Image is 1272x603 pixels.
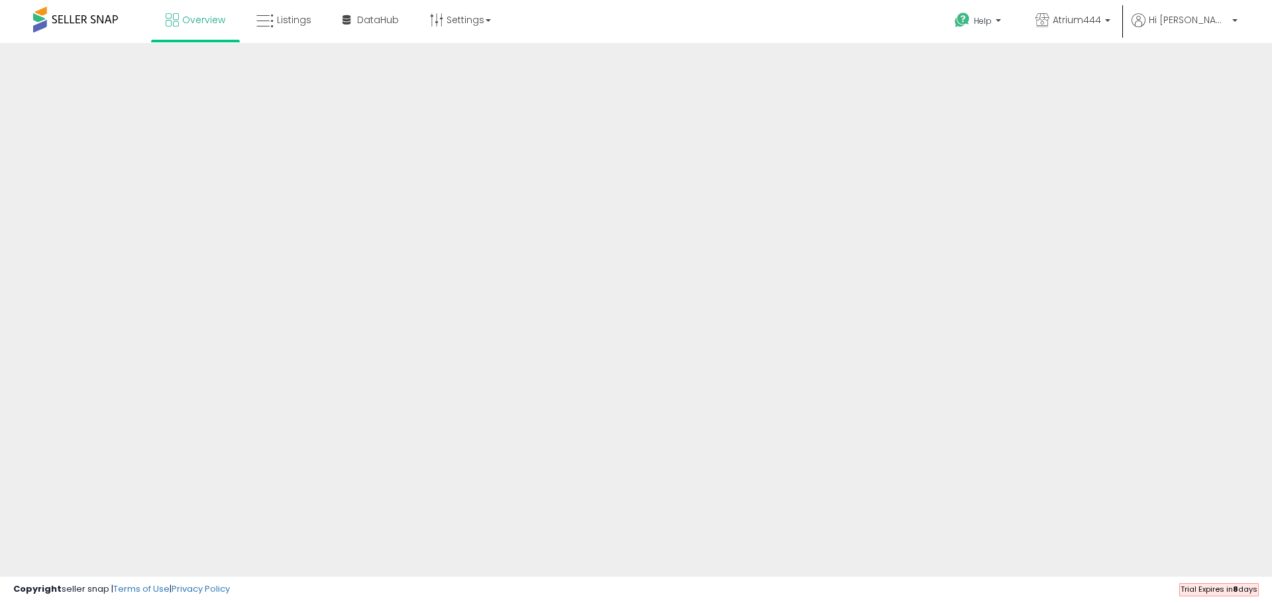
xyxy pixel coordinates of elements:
[974,15,992,26] span: Help
[277,13,311,26] span: Listings
[13,583,230,596] div: seller snap | |
[1181,584,1257,594] span: Trial Expires in days
[182,13,225,26] span: Overview
[944,2,1014,43] a: Help
[13,582,62,595] strong: Copyright
[357,13,399,26] span: DataHub
[172,582,230,595] a: Privacy Policy
[1233,584,1238,594] b: 8
[954,12,971,28] i: Get Help
[1132,13,1238,43] a: Hi [PERSON_NAME]
[113,582,170,595] a: Terms of Use
[1149,13,1228,26] span: Hi [PERSON_NAME]
[1053,13,1101,26] span: Atrium444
